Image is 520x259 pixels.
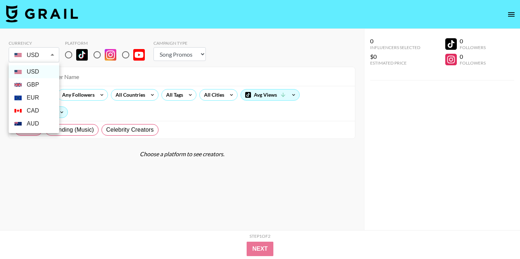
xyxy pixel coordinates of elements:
li: GBP [9,78,59,91]
iframe: Drift Widget Chat Controller [484,223,511,250]
li: USD [9,65,59,78]
li: EUR [9,91,59,104]
li: AUD [9,117,59,130]
li: CAD [9,104,59,117]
